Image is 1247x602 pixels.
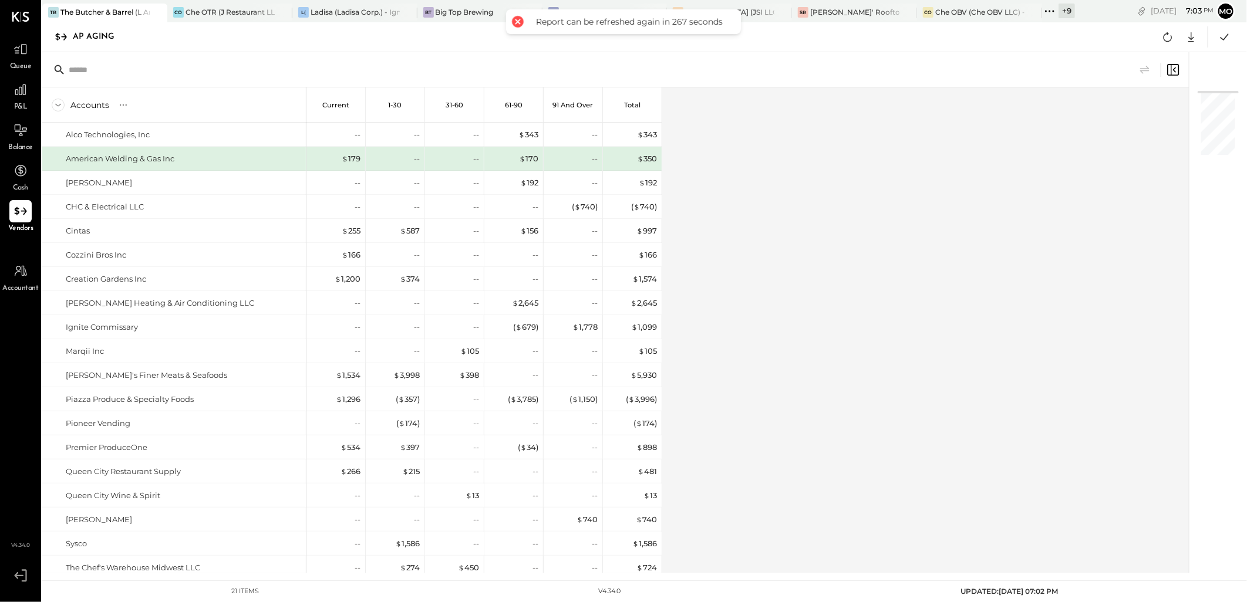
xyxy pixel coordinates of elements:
[637,153,657,164] div: 350
[638,250,645,259] span: $
[553,101,594,109] p: 91 and Over
[592,346,598,357] div: --
[355,346,360,357] div: --
[459,370,479,381] div: 398
[342,225,360,236] div: 255
[355,129,360,140] div: --
[400,274,406,283] span: $
[561,7,650,17] div: Gypsys (Up Cincinnati LLC) - Ignite
[473,538,479,549] div: --
[395,539,402,548] span: $
[400,442,406,452] span: $
[592,273,598,285] div: --
[66,490,160,501] div: Queen City Wine & Spirit
[355,418,360,429] div: --
[66,370,227,381] div: [PERSON_NAME]'s Finer Meats & Seafoods
[336,370,342,380] span: $
[458,562,479,573] div: 450
[532,538,538,549] div: --
[396,418,420,429] div: ( 174 )
[66,466,181,477] div: Queen City Restaurant Supply
[66,201,144,212] div: CHC & Electrical LLC
[505,101,523,109] p: 61-90
[473,225,479,236] div: --
[473,153,479,164] div: --
[355,538,360,549] div: --
[1,119,41,153] a: Balance
[414,297,420,309] div: --
[592,249,598,261] div: --
[1,160,41,194] a: Cash
[636,442,657,453] div: 898
[8,143,33,153] span: Balance
[518,442,538,453] div: ( 34 )
[631,322,638,332] span: $
[519,154,525,163] span: $
[572,322,598,333] div: 1,778
[400,225,420,236] div: 587
[473,394,479,405] div: --
[638,346,657,357] div: 105
[336,370,360,381] div: 1,534
[66,418,130,429] div: Pioneer Vending
[414,490,420,501] div: --
[638,466,644,476] span: $
[414,177,420,188] div: --
[473,129,479,140] div: --
[960,587,1058,596] span: UPDATED: [DATE] 07:02 PM
[414,249,420,261] div: --
[643,491,650,500] span: $
[399,418,405,428] span: $
[574,202,581,211] span: $
[473,201,479,212] div: --
[66,177,132,188] div: [PERSON_NAME]
[592,562,598,573] div: --
[532,490,538,501] div: --
[638,466,657,477] div: 481
[66,249,126,261] div: Cozzini Bros Inc
[592,297,598,309] div: --
[599,587,621,596] div: v 4.34.0
[532,514,538,525] div: --
[636,563,643,572] span: $
[632,274,639,283] span: $
[414,514,420,525] div: --
[436,7,494,17] div: Big Top Brewing
[518,129,538,140] div: 343
[342,249,360,261] div: 166
[460,346,479,357] div: 105
[414,129,420,140] div: --
[636,515,642,524] span: $
[532,466,538,477] div: --
[1,38,41,72] a: Queue
[355,297,360,309] div: --
[592,466,598,477] div: --
[636,225,657,236] div: 997
[569,394,598,405] div: ( 1,150 )
[400,226,406,235] span: $
[639,177,657,188] div: 192
[60,7,150,17] div: The Butcher & Barrel (L Argento LLC) - [GEOGRAPHIC_DATA]
[3,283,39,294] span: Accountant
[66,442,147,453] div: Premier ProduceOne
[935,7,1024,17] div: Che OBV (Che OBV LLC) - Ignite
[1,260,41,294] a: Accountant
[396,394,420,405] div: ( 357 )
[532,370,538,381] div: --
[510,394,517,404] span: $
[473,442,479,453] div: --
[638,249,657,261] div: 166
[355,177,360,188] div: --
[473,514,479,525] div: --
[592,418,598,429] div: --
[400,563,406,572] span: $
[633,418,657,429] div: ( 174 )
[231,587,259,596] div: 21 items
[1136,5,1148,17] div: copy link
[532,201,538,212] div: --
[513,322,538,333] div: ( 679 )
[414,346,420,357] div: --
[473,249,479,261] div: --
[322,101,349,109] p: Current
[400,273,420,285] div: 374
